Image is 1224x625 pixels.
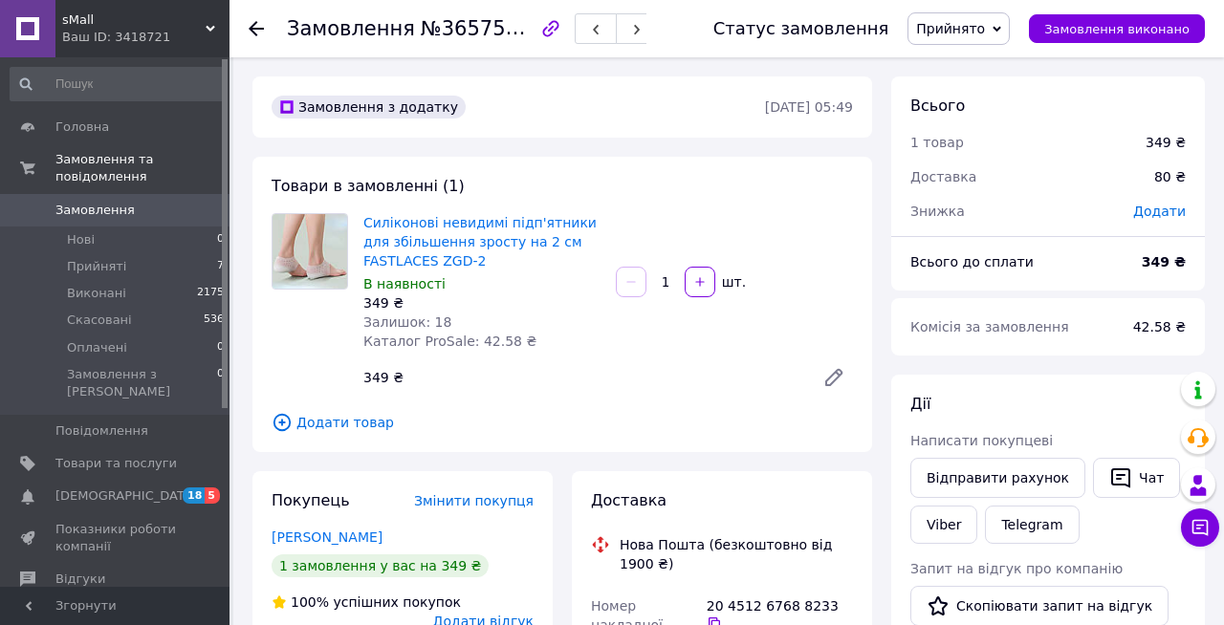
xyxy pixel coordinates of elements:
[62,11,206,29] span: sMall
[272,96,466,119] div: Замовлення з додатку
[67,285,126,302] span: Виконані
[272,554,489,577] div: 1 замовлення у вас на 349 ₴
[204,312,224,329] span: 536
[363,276,446,291] span: В наявності
[205,487,220,504] span: 5
[217,339,224,356] span: 0
[272,593,461,612] div: успішних покупок
[910,204,965,219] span: Знижка
[197,285,224,302] span: 2175
[1142,254,1186,269] b: 349 ₴
[765,99,853,115] time: [DATE] 05:49
[1093,458,1180,498] button: Чат
[1181,508,1219,547] button: Чат з покупцем
[910,319,1069,334] span: Комісія за замовлення
[910,254,1034,269] span: Всього до сплати
[910,561,1123,576] span: Запит на відгук про компанію
[291,594,329,610] span: 100%
[55,521,177,555] span: Показники роботи компанії
[910,395,930,413] span: Дії
[1143,156,1197,198] div: 80 ₴
[55,119,109,136] span: Головна
[910,506,977,544] a: Viber
[67,312,132,329] span: Скасовані
[272,177,465,195] span: Товари в замовленні (1)
[1133,319,1186,334] span: 42.58 ₴
[910,458,1085,498] button: Відправити рахунок
[713,19,889,38] div: Статус замовлення
[363,314,451,330] span: Залишок: 18
[217,231,224,248] span: 0
[985,506,1079,544] a: Telegram
[249,19,264,38] div: Повернутися назад
[67,366,217,400] span: Замовлення з [PERSON_NAME]
[910,169,976,184] span: Доставка
[717,272,748,291] div: шт.
[287,17,415,40] span: Замовлення
[67,258,126,275] span: Прийняті
[10,67,226,101] input: Пошук
[273,214,347,289] img: Силіконові невидимі підп'ятники для збільшення зросту на 2 см FASTLACES ZGD-2
[1029,14,1205,43] button: Замовлення виконано
[910,97,965,115] span: Всього
[67,231,95,248] span: Нові
[217,366,224,400] span: 0
[356,364,807,391] div: 349 ₴
[55,487,197,505] span: [DEMOGRAPHIC_DATA]
[1044,22,1190,36] span: Замовлення виконано
[217,258,224,275] span: 7
[55,455,177,472] span: Товари та послуги
[916,21,985,36] span: Прийнято
[183,487,205,504] span: 18
[62,29,229,46] div: Ваш ID: 3418721
[421,16,557,40] span: №365759317
[615,535,858,573] div: Нова Пошта (безкоштовно від 1900 ₴)
[67,339,127,356] span: Оплачені
[910,433,1053,448] span: Написати покупцеві
[55,202,135,219] span: Замовлення
[55,571,105,588] span: Відгуки
[272,491,350,509] span: Покупець
[363,293,601,312] div: 349 ₴
[55,422,148,440] span: Повідомлення
[1146,133,1186,152] div: 349 ₴
[272,412,853,433] span: Додати товар
[363,215,597,269] a: Силіконові невидимі підп'ятники для збільшення зросту на 2 см FASTLACES ZGD-2
[363,334,536,349] span: Каталог ProSale: 42.58 ₴
[272,529,382,545] a: [PERSON_NAME]
[910,135,964,150] span: 1 товар
[1133,204,1186,219] span: Додати
[414,493,534,508] span: Змінити покупця
[55,151,229,185] span: Замовлення та повідомлення
[815,358,853,397] a: Редагувати
[591,491,667,509] span: Доставка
